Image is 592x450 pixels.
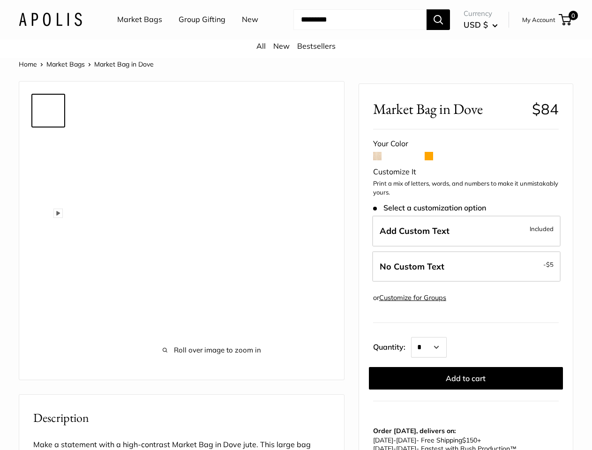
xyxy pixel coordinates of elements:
[543,259,554,270] span: -
[31,244,65,277] a: Market Bag in Dove
[297,41,336,51] a: Bestsellers
[33,409,330,427] h2: Description
[373,427,456,435] strong: Order [DATE], delivers on:
[373,165,559,179] div: Customize It
[31,169,65,202] a: Market Bag in Dove
[532,100,559,118] span: $84
[19,13,82,26] img: Apolis
[373,100,525,118] span: Market Bag in Dove
[372,216,561,247] label: Add Custom Text
[396,436,416,444] span: [DATE]
[522,14,555,25] a: My Account
[293,9,427,30] input: Search...
[530,223,554,234] span: Included
[31,94,65,127] a: Market Bag in Dove
[373,137,559,151] div: Your Color
[19,60,37,68] a: Home
[31,206,65,240] a: Market Bag in Dove
[46,60,85,68] a: Market Bags
[379,293,446,302] a: Customize for Groups
[464,17,498,32] button: USD $
[242,13,258,27] a: New
[179,13,225,27] a: Group Gifting
[373,334,411,358] label: Quantity:
[373,292,446,304] div: or
[380,225,450,236] span: Add Custom Text
[393,436,396,444] span: -
[380,261,444,272] span: No Custom Text
[94,60,154,68] span: Market Bag in Dove
[462,436,477,444] span: $150
[373,179,559,197] p: Print a mix of letters, words, and numbers to make it unmistakably yours.
[94,344,330,357] span: Roll over image to zoom in
[373,436,393,444] span: [DATE]
[31,356,65,390] a: Market Bag in Dove
[569,11,578,20] span: 0
[256,41,266,51] a: All
[31,319,65,352] a: Market Bag in Dove
[464,20,488,30] span: USD $
[373,203,486,212] span: Select a customization option
[372,251,561,282] label: Leave Blank
[560,14,571,25] a: 0
[427,9,450,30] button: Search
[19,58,154,70] nav: Breadcrumb
[31,131,65,165] a: Market Bag in Dove
[546,261,554,268] span: $5
[273,41,290,51] a: New
[117,13,162,27] a: Market Bags
[369,367,563,390] button: Add to cart
[31,281,65,315] a: Market Bag in Dove
[464,7,498,20] span: Currency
